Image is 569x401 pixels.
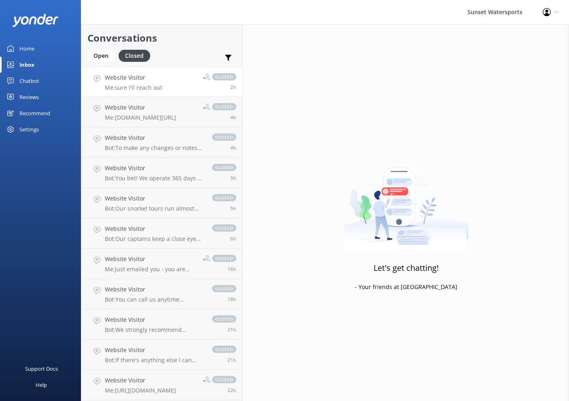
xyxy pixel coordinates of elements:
[212,224,236,232] span: closed
[19,40,34,57] div: Home
[105,114,176,121] p: Me: [DOMAIN_NAME][URL]
[230,84,236,91] span: Oct 10 2025 10:36am (UTC -05:00) America/Cancun
[105,296,204,303] p: Bot: You can call us anytime between 8am and 11pm. We're here to help you out!
[212,346,236,353] span: closed
[227,266,236,272] span: Oct 09 2025 08:50pm (UTC -05:00) America/Cancun
[19,57,34,73] div: Inbox
[230,175,236,182] span: Oct 10 2025 08:10am (UTC -05:00) America/Cancun
[105,376,176,385] h4: Website Visitor
[105,285,204,294] h4: Website Visitor
[105,144,204,152] p: Bot: To make any changes or notes on your reservation, please reach out to our team via email at ...
[119,50,150,62] div: Closed
[36,377,47,393] div: Help
[87,51,119,60] a: Open
[230,114,236,121] span: Oct 10 2025 09:07am (UTC -05:00) America/Cancun
[374,262,439,274] h3: Let's get chatting!
[105,235,204,243] p: Bot: Our captains keep a close eye on the weather, and if it's unsafe, we'll postpone or cancel t...
[105,164,204,173] h4: Website Visitor
[212,103,236,110] span: closed
[212,73,236,80] span: closed
[81,309,242,340] a: Website VisitorBot:We strongly recommend booking in advance as our tours are known to sell out, e...
[81,127,242,158] a: Website VisitorBot:To make any changes or notes on your reservation, please reach out to our team...
[105,346,204,355] h4: Website Visitor
[105,255,197,264] h4: Website Visitor
[81,218,242,249] a: Website VisitorBot:Our captains keep a close eye on the weather, and if it's unsafe, we'll postpo...
[105,387,176,394] p: Me: [URL][DOMAIN_NAME]
[81,249,242,279] a: Website VisitorMe:just emailed you - you are most welcome! keep me posted via that email with que...
[227,296,236,303] span: Oct 09 2025 06:46pm (UTC -05:00) America/Cancun
[212,255,236,262] span: closed
[105,73,162,82] h4: Website Visitor
[25,361,58,377] div: Support Docs
[81,67,242,97] a: Website VisitorMe:sure I'll reach outclosed2h
[19,121,39,137] div: Settings
[230,205,236,212] span: Oct 10 2025 07:52am (UTC -05:00) America/Cancun
[87,50,115,62] div: Open
[212,133,236,141] span: closed
[227,357,236,363] span: Oct 09 2025 03:51pm (UTC -05:00) America/Cancun
[19,89,39,105] div: Reviews
[105,326,204,333] p: Bot: We strongly recommend booking in advance as our tours are known to sell out, especially this...
[81,370,242,400] a: Website VisitorMe:[URL][DOMAIN_NAME]closed22h
[81,340,242,370] a: Website VisitorBot:If there's anything else I can help with, let me know!closed21h
[105,84,162,91] p: Me: sure I'll reach out
[105,357,204,364] p: Bot: If there's anything else I can help with, let me know!
[12,14,59,27] img: yonder-white-logo.png
[105,103,176,112] h4: Website Visitor
[212,376,236,383] span: closed
[87,30,236,46] h2: Conversations
[105,133,204,142] h4: Website Visitor
[212,285,236,292] span: closed
[105,266,197,273] p: Me: just emailed you - you are most welcome! keep me posted via that email with questions/if you ...
[212,164,236,171] span: closed
[19,105,50,121] div: Recommend
[81,279,242,309] a: Website VisitorBot:You can call us anytime between 8am and 11pm. We're here to help you out!close...
[105,194,204,203] h4: Website Visitor
[105,205,204,212] p: Bot: Our snorkel tours run almost every day, as long as the weather's good! You can check out [DA...
[105,315,204,324] h4: Website Visitor
[81,97,242,127] a: Website VisitorMe:[DOMAIN_NAME][URL]closed4h
[119,51,154,60] a: Closed
[344,150,469,251] img: artwork of a man stealing a conversation from at giant smartphone
[105,175,204,182] p: Bot: You bet! We operate 365 days a year, weather permitting. You can book your trip by visiting ...
[81,158,242,188] a: Website VisitorBot:You bet! We operate 365 days a year, weather permitting. You can book your tri...
[230,144,236,151] span: Oct 10 2025 08:49am (UTC -05:00) America/Cancun
[212,315,236,323] span: closed
[227,326,236,333] span: Oct 09 2025 04:10pm (UTC -05:00) America/Cancun
[227,387,236,394] span: Oct 09 2025 02:35pm (UTC -05:00) America/Cancun
[230,235,236,242] span: Oct 10 2025 07:02am (UTC -05:00) America/Cancun
[105,224,204,233] h4: Website Visitor
[355,283,457,291] p: - Your friends at [GEOGRAPHIC_DATA]
[212,194,236,201] span: closed
[19,73,39,89] div: Chatbot
[81,188,242,218] a: Website VisitorBot:Our snorkel tours run almost every day, as long as the weather's good! You can...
